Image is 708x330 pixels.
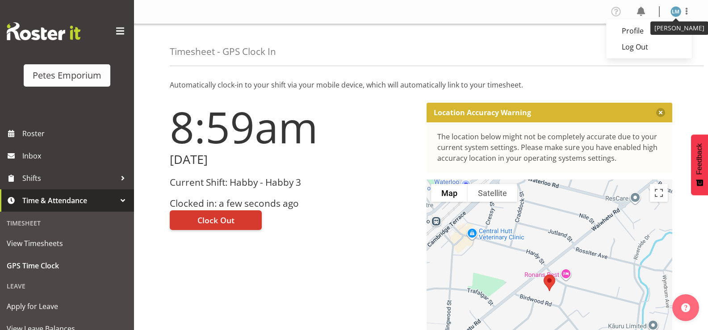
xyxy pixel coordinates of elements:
button: Toggle fullscreen view [650,184,668,202]
button: Feedback - Show survey [691,134,708,195]
button: Show satellite imagery [468,184,517,202]
span: GPS Time Clock [7,259,127,272]
h3: Clocked in: a few seconds ago [170,198,416,209]
span: View Timesheets [7,237,127,250]
p: Location Accuracy Warning [434,108,531,117]
img: lianne-morete5410.jpg [670,6,681,17]
img: Rosterit website logo [7,22,80,40]
span: Shifts [22,171,116,185]
a: Apply for Leave [2,295,132,317]
div: Petes Emporium [33,69,101,82]
div: Leave [2,277,132,295]
button: Clock Out [170,210,262,230]
a: View Timesheets [2,232,132,255]
p: Automatically clock-in to your shift via your mobile device, which will automatically link to you... [170,79,672,90]
div: The location below might not be completely accurate due to your current system settings. Please m... [437,131,662,163]
button: Show street map [431,184,468,202]
a: GPS Time Clock [2,255,132,277]
span: Time & Attendance [22,194,116,207]
span: Inbox [22,149,130,163]
h4: Timesheet - GPS Clock In [170,46,276,57]
h3: Current Shift: Habby - Habby 3 [170,177,416,188]
button: Close message [656,108,665,117]
div: Timesheet [2,214,132,232]
span: Roster [22,127,130,140]
h2: [DATE] [170,153,416,167]
span: Feedback [695,143,704,175]
a: Log Out [606,39,692,55]
img: help-xxl-2.png [681,303,690,312]
h1: 8:59am [170,103,416,151]
span: Clock Out [197,214,235,226]
span: Apply for Leave [7,300,127,313]
a: Profile [606,23,692,39]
